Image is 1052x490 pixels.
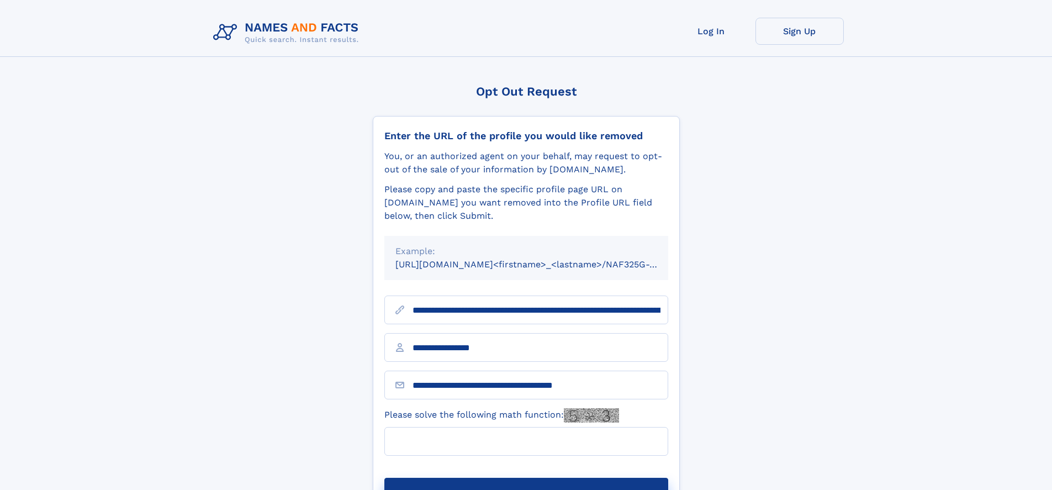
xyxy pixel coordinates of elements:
[667,18,755,45] a: Log In
[384,150,668,176] div: You, or an authorized agent on your behalf, may request to opt-out of the sale of your informatio...
[395,245,657,258] div: Example:
[384,183,668,223] div: Please copy and paste the specific profile page URL on [DOMAIN_NAME] you want removed into the Pr...
[209,18,368,48] img: Logo Names and Facts
[755,18,844,45] a: Sign Up
[384,408,619,423] label: Please solve the following math function:
[384,130,668,142] div: Enter the URL of the profile you would like removed
[395,259,689,270] small: [URL][DOMAIN_NAME]<firstname>_<lastname>/NAF325G-xxxxxxxx
[373,85,680,98] div: Opt Out Request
